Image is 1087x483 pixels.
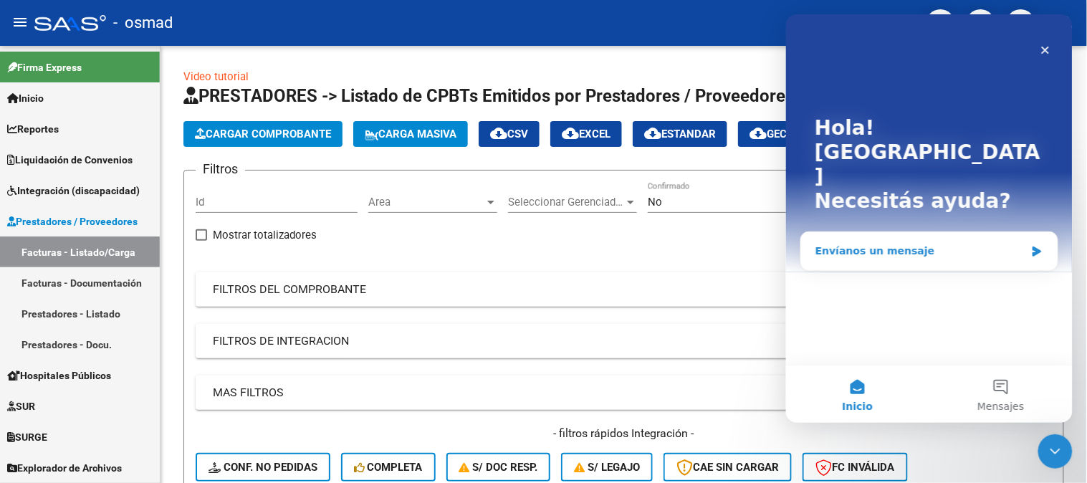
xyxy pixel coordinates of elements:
span: Hospitales Públicos [7,368,111,383]
span: Completa [354,461,423,474]
span: Carga Masiva [365,128,456,140]
iframe: Intercom live chat [1038,434,1073,469]
mat-expansion-panel-header: MAS FILTROS [196,376,1052,410]
mat-icon: cloud_download [750,125,767,142]
button: FC Inválida [803,453,908,482]
button: Conf. no pedidas [196,453,330,482]
span: SUR [7,398,35,414]
mat-panel-title: FILTROS DE INTEGRACION [213,333,1017,349]
button: Estandar [633,121,727,147]
mat-icon: cloud_download [644,125,661,142]
button: Gecros [738,121,819,147]
span: Estandar [644,128,716,140]
span: No [648,196,662,209]
mat-icon: cloud_download [490,125,507,142]
mat-panel-title: MAS FILTROS [213,385,1017,401]
span: Gecros [750,128,808,140]
button: CAE SIN CARGAR [664,453,792,482]
h4: - filtros rápidos Integración - [196,426,1052,441]
button: Cargar Comprobante [183,121,343,147]
button: EXCEL [550,121,622,147]
mat-panel-title: FILTROS DEL COMPROBANTE [213,282,1017,297]
button: Carga Masiva [353,121,468,147]
span: EXCEL [562,128,610,140]
span: Firma Express [7,59,82,75]
span: Area [368,196,484,209]
span: FC Inválida [815,461,895,474]
h3: Filtros [196,159,245,179]
span: Integración (discapacidad) [7,183,140,199]
button: S/ Doc Resp. [446,453,551,482]
button: S/ legajo [561,453,653,482]
span: CAE SIN CARGAR [676,461,779,474]
span: Reportes [7,121,59,137]
span: Conf. no pedidas [209,461,317,474]
span: Mostrar totalizadores [213,226,317,244]
span: Seleccionar Gerenciador [508,196,624,209]
iframe: Intercom live chat [786,14,1073,423]
span: CSV [490,128,528,140]
span: S/ Doc Resp. [459,461,538,474]
span: Cargar Comprobante [195,128,331,140]
mat-icon: menu [11,14,29,31]
mat-expansion-panel-header: FILTROS DE INTEGRACION [196,324,1052,358]
span: Prestadores / Proveedores [7,214,138,229]
button: CSV [479,121,540,147]
span: Explorador de Archivos [7,460,122,476]
button: Completa [341,453,436,482]
span: SURGE [7,429,47,445]
mat-expansion-panel-header: FILTROS DEL COMPROBANTE [196,272,1052,307]
span: Liquidación de Convenios [7,152,133,168]
span: S/ legajo [574,461,640,474]
a: Video tutorial [183,70,249,83]
span: - osmad [113,7,173,39]
mat-icon: cloud_download [562,125,579,142]
span: PRESTADORES -> Listado de CPBTs Emitidos por Prestadores / Proveedores [183,86,794,106]
span: Inicio [7,90,44,106]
